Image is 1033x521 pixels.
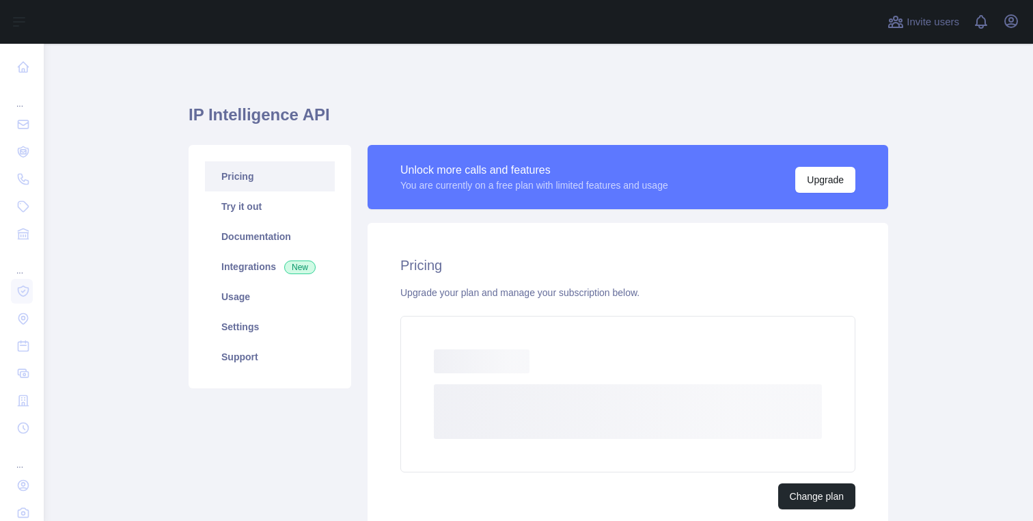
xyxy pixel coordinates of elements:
button: Invite users [885,11,962,33]
a: Pricing [205,161,335,191]
div: Unlock more calls and features [400,162,668,178]
div: ... [11,249,33,276]
h2: Pricing [400,256,855,275]
h1: IP Intelligence API [189,104,888,137]
a: Try it out [205,191,335,222]
a: Usage [205,282,335,312]
span: New [284,260,316,274]
div: You are currently on a free plan with limited features and usage [400,178,668,192]
button: Upgrade [795,167,855,193]
button: Change plan [778,483,855,509]
a: Support [205,342,335,372]
span: Invite users [907,14,959,30]
a: Documentation [205,222,335,252]
a: Integrations New [205,252,335,282]
div: Upgrade your plan and manage your subscription below. [400,286,855,299]
div: ... [11,82,33,109]
a: Settings [205,312,335,342]
div: ... [11,443,33,470]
